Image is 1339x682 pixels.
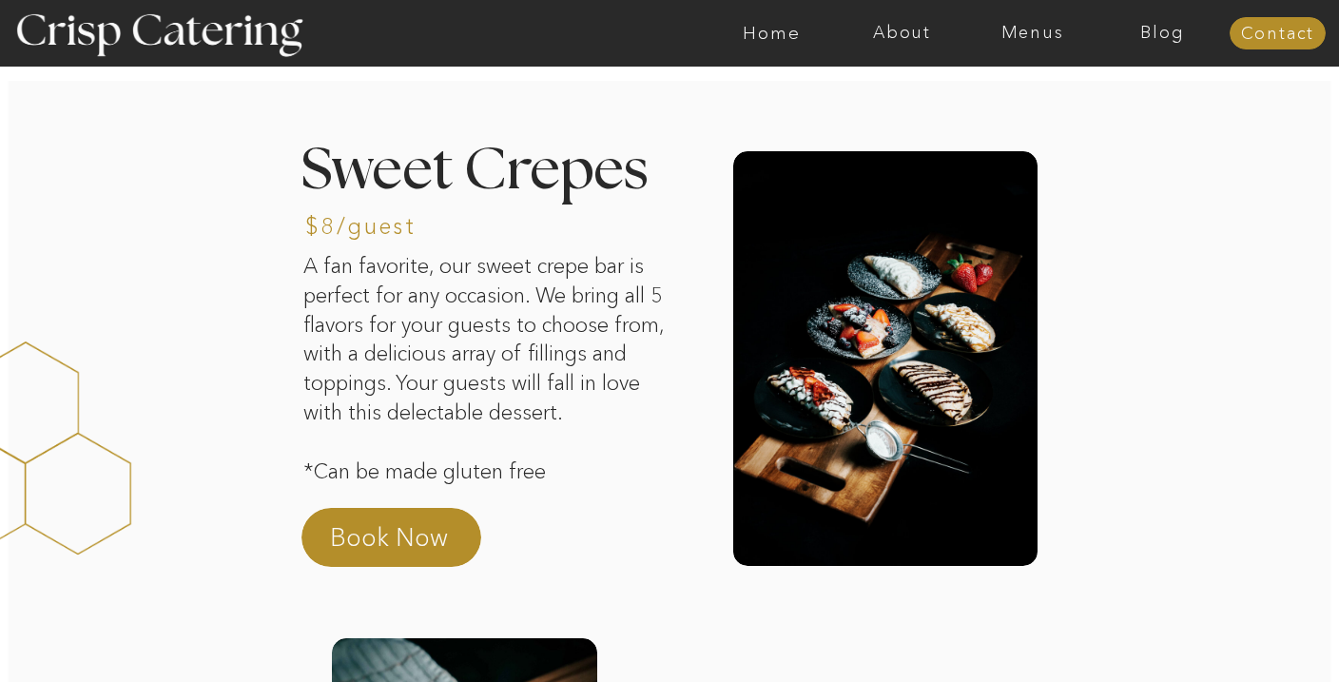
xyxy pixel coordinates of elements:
[967,24,1097,43] a: Menus
[1016,382,1339,611] iframe: podium webchat widget prompt
[305,215,463,243] h3: $8/guest
[837,24,967,43] a: About
[707,24,837,43] a: Home
[330,520,497,566] a: Book Now
[1230,25,1326,44] a: Contact
[303,252,677,495] p: A fan favorite, our sweet crepe bar is perfect for any occasion. We bring all 5 flavors for your ...
[1149,587,1339,682] iframe: podium webchat widget bubble
[1097,24,1228,43] a: Blog
[301,143,667,258] h2: Sweet Crepes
